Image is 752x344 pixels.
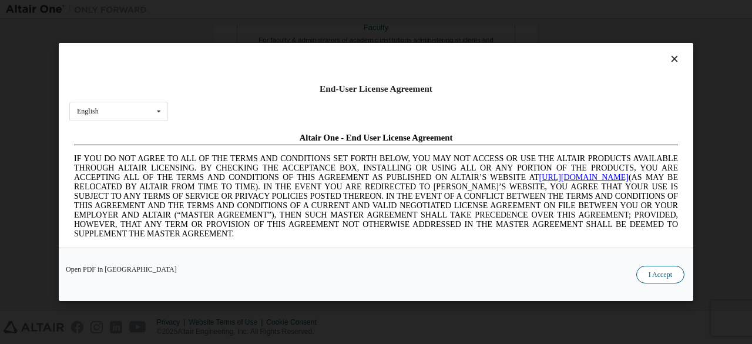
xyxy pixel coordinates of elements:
[5,26,609,110] span: IF YOU DO NOT AGREE TO ALL OF THE TERMS AND CONDITIONS SET FORTH BELOW, YOU MAY NOT ACCESS OR USE...
[5,120,609,204] span: Lore Ipsumd Sit Ame Cons Adipisc Elitseddo (“Eiusmodte”) in utlabor Etdolo Magnaaliqua Eni. (“Adm...
[230,5,384,14] span: Altair One - End User License Agreement
[636,266,684,283] button: I Accept
[69,83,683,95] div: End-User License Agreement
[470,45,559,54] a: [URL][DOMAIN_NAME]
[66,266,177,273] a: Open PDF in [GEOGRAPHIC_DATA]
[77,108,99,115] div: English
